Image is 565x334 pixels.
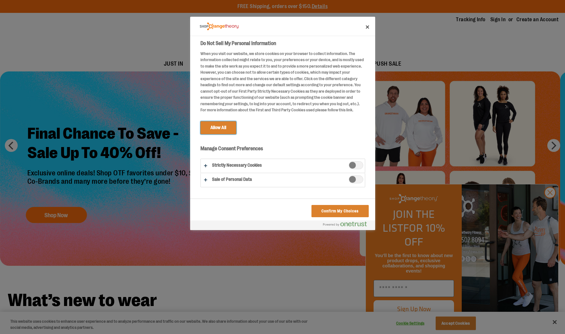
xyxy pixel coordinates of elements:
[323,221,367,227] img: Powered by OneTrust Opens in a new Tab
[200,51,365,113] div: When you visit our website, we store cookies on your browser to collect information. The informat...
[190,17,375,230] div: Preference center
[323,221,372,229] a: Powered by OneTrust Opens in a new Tab
[349,161,363,169] span: Strictly Necessary Cookies
[200,20,238,33] div: Company Logo
[311,205,368,217] button: Confirm My Choices
[200,40,365,47] h2: Do Not Sell My Personal Information
[200,121,236,134] button: Allow All
[190,17,375,230] div: Do Not Sell My Personal Information
[200,23,238,31] img: Company Logo
[200,145,365,155] h3: Manage Consent Preferences
[349,175,363,183] span: Sale of Personal Data
[360,20,375,34] button: Close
